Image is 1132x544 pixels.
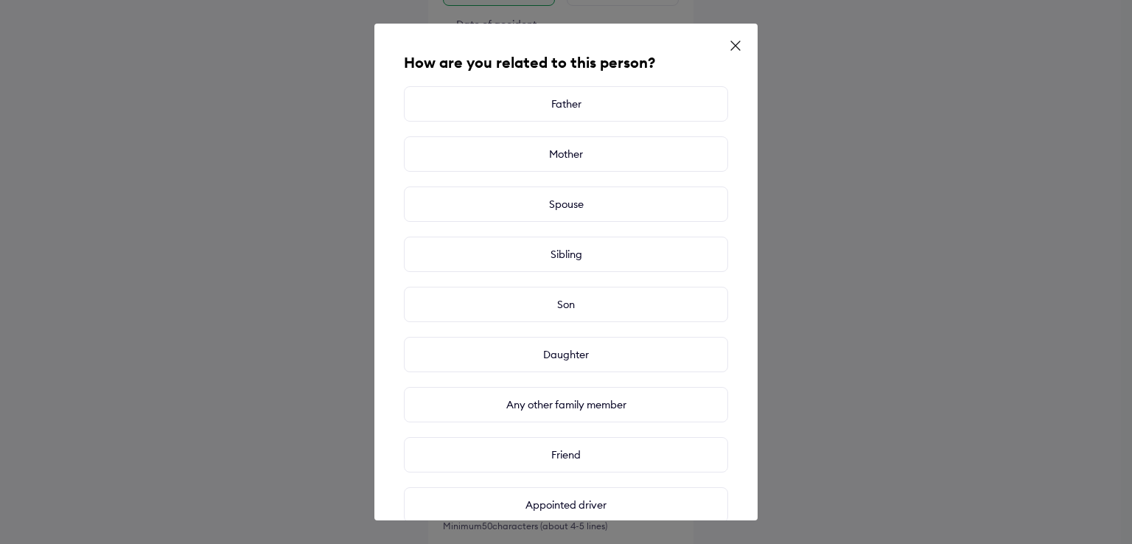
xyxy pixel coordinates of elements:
[404,237,728,272] div: Sibling
[404,86,728,122] div: Father
[404,287,728,322] div: Son
[404,136,728,172] div: Mother
[404,186,728,222] div: Spouse
[404,437,728,472] div: Friend
[404,487,728,523] div: Appointed driver
[404,337,728,372] div: Daughter
[404,387,728,422] div: Any other family member
[404,53,728,72] h5: How are you related to this person?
